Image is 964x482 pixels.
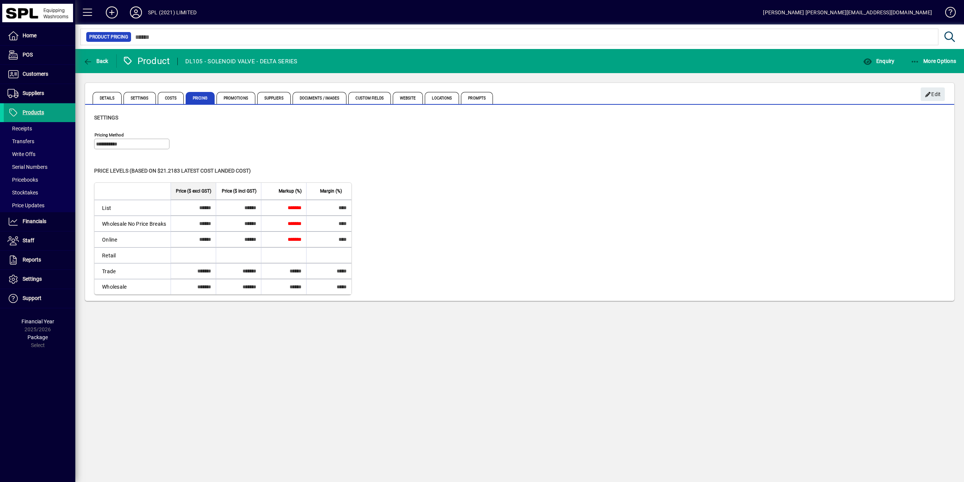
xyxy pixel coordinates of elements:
span: Suppliers [257,92,291,104]
span: Margin (%) [320,187,342,195]
span: Suppliers [23,90,44,96]
a: Financials [4,212,75,231]
span: Settings [23,276,42,282]
button: Enquiry [861,54,896,68]
td: Wholesale No Price Breaks [95,216,171,231]
td: List [95,200,171,216]
a: Price Updates [4,199,75,212]
a: Support [4,289,75,308]
a: Knowledge Base [940,2,955,26]
a: Settings [4,270,75,289]
span: Home [23,32,37,38]
span: Markup (%) [279,187,302,195]
div: [PERSON_NAME] [PERSON_NAME][EMAIL_ADDRESS][DOMAIN_NAME] [763,6,932,18]
span: Back [83,58,108,64]
a: Reports [4,251,75,269]
span: Price Updates [8,202,44,208]
span: Serial Numbers [8,164,47,170]
span: Transfers [8,138,34,144]
button: Profile [124,6,148,19]
a: Transfers [4,135,75,148]
td: Wholesale [95,279,171,294]
div: Product [122,55,170,67]
button: Add [100,6,124,19]
span: Staff [23,237,34,243]
div: DL105 - SOLENOID VALVE - DELTA SERIES [185,55,297,67]
span: Price ($ excl GST) [176,187,211,195]
span: Website [393,92,423,104]
span: Reports [23,257,41,263]
span: Pricebooks [8,177,38,183]
span: Details [93,92,122,104]
app-page-header-button: Back [75,54,117,68]
a: Write Offs [4,148,75,161]
span: Costs [158,92,184,104]
span: Price levels (based on $21.2183 Latest cost landed cost) [94,168,251,174]
span: Custom Fields [348,92,390,104]
span: Settings [94,115,118,121]
span: Stocktakes [8,190,38,196]
div: SPL (2021) LIMITED [148,6,197,18]
span: Products [23,109,44,115]
a: Receipts [4,122,75,135]
a: Stocktakes [4,186,75,199]
span: Financials [23,218,46,224]
span: Support [23,295,41,301]
span: Promotions [217,92,255,104]
span: Package [27,334,48,340]
button: More Options [909,54,958,68]
span: More Options [911,58,956,64]
span: Settings [124,92,156,104]
span: Price ($ incl GST) [222,187,256,195]
span: Prompts [461,92,493,104]
span: Locations [425,92,459,104]
a: Staff [4,231,75,250]
td: Retail [95,247,171,263]
a: Serial Numbers [4,161,75,173]
span: Enquiry [863,58,894,64]
mat-label: Pricing method [95,132,124,138]
a: Customers [4,65,75,84]
span: Documents / Images [293,92,347,104]
td: Trade [95,263,171,279]
span: Pricing [186,92,215,104]
td: Online [95,231,171,247]
span: Product Pricing [89,33,128,41]
a: Home [4,26,75,45]
a: POS [4,46,75,64]
span: Write Offs [8,151,35,157]
span: Customers [23,71,48,77]
span: Receipts [8,125,32,132]
button: Edit [921,87,945,101]
span: Edit [925,88,941,101]
a: Pricebooks [4,173,75,186]
button: Back [81,54,110,68]
span: Financial Year [21,318,54,324]
span: POS [23,52,33,58]
a: Suppliers [4,84,75,103]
